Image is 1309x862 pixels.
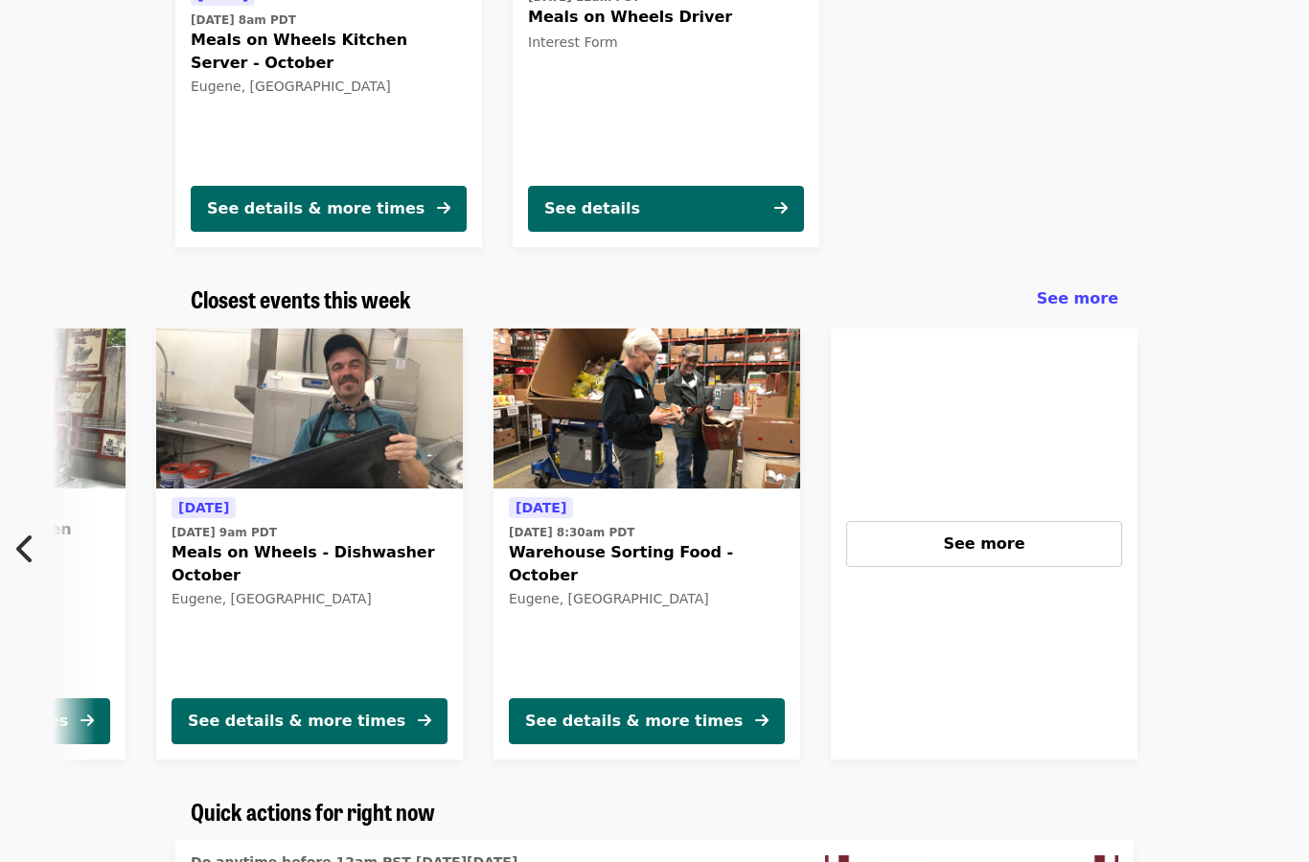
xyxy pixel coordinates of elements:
button: See more [846,521,1122,567]
span: Closest events this week [191,282,411,315]
a: See details for "Warehouse Sorting Food - October" [494,329,800,760]
i: arrow-right icon [418,712,431,730]
time: [DATE] 8:30am PDT [509,524,634,541]
span: [DATE] [178,500,229,515]
div: See details [544,197,640,220]
div: See details & more times [188,710,405,733]
button: See details & more times [509,698,785,744]
span: See more [1037,289,1118,307]
span: Meals on Wheels Driver [528,6,804,29]
button: See details & more times [172,698,448,744]
img: Warehouse Sorting Food - October organized by FOOD For Lane County [494,329,800,489]
button: See details [528,186,804,232]
div: Closest events this week [175,285,1134,313]
a: Closest events this week [191,285,411,313]
span: Warehouse Sorting Food - October [509,541,785,587]
span: See more [943,534,1024,553]
div: See details & more times [525,710,743,733]
a: See more [1037,287,1118,310]
div: Eugene, [GEOGRAPHIC_DATA] [509,591,785,607]
div: Eugene, [GEOGRAPHIC_DATA] [172,591,448,607]
a: See details for "Meals on Wheels - Dishwasher October" [156,329,463,760]
span: Meals on Wheels - Dishwasher October [172,541,448,587]
span: Meals on Wheels Kitchen Server - October [191,29,467,75]
a: See more [831,329,1137,760]
img: Meals on Wheels - Dishwasher October organized by FOOD For Lane County [156,329,463,489]
i: arrow-right icon [437,199,450,217]
i: arrow-right icon [774,199,788,217]
div: Eugene, [GEOGRAPHIC_DATA] [191,79,467,95]
div: See details & more times [207,197,425,220]
time: [DATE] 9am PDT [172,524,277,541]
time: [DATE] 8am PDT [191,11,296,29]
span: Quick actions for right now [191,794,435,828]
i: chevron-left icon [16,531,35,567]
button: See details & more times [191,186,467,232]
span: Interest Form [528,34,618,50]
span: [DATE] [516,500,566,515]
i: arrow-right icon [755,712,769,730]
